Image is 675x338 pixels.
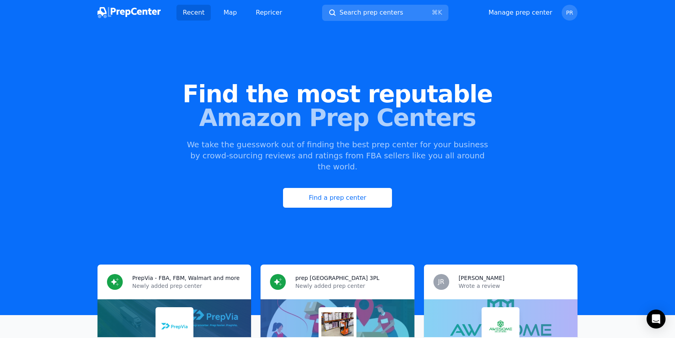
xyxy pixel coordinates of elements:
[459,274,504,282] h3: [PERSON_NAME]
[97,7,161,18] img: PrepCenter
[566,10,573,15] span: PR
[132,282,242,290] p: Newly added prep center
[13,106,662,130] span: Amazon Prep Centers
[295,282,405,290] p: Newly added prep center
[217,5,243,21] a: Map
[432,9,438,16] kbd: ⌘
[438,279,444,285] span: JR
[322,5,448,21] button: Search prep centers⌘K
[562,5,577,21] button: PR
[459,282,568,290] p: Wrote a review
[132,274,240,282] h3: PrepVia - FBA, FBM, Walmart and more
[249,5,289,21] a: Repricer
[283,188,392,208] a: Find a prep center
[186,139,489,172] p: We take the guesswork out of finding the best prep center for your business by crowd-sourcing rev...
[488,8,552,17] a: Manage prep center
[647,310,666,329] div: Open Intercom Messenger
[438,9,442,16] kbd: K
[295,274,379,282] h3: prep [GEOGRAPHIC_DATA] 3PL
[13,82,662,106] span: Find the most reputable
[176,5,211,21] a: Recent
[339,8,403,17] span: Search prep centers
